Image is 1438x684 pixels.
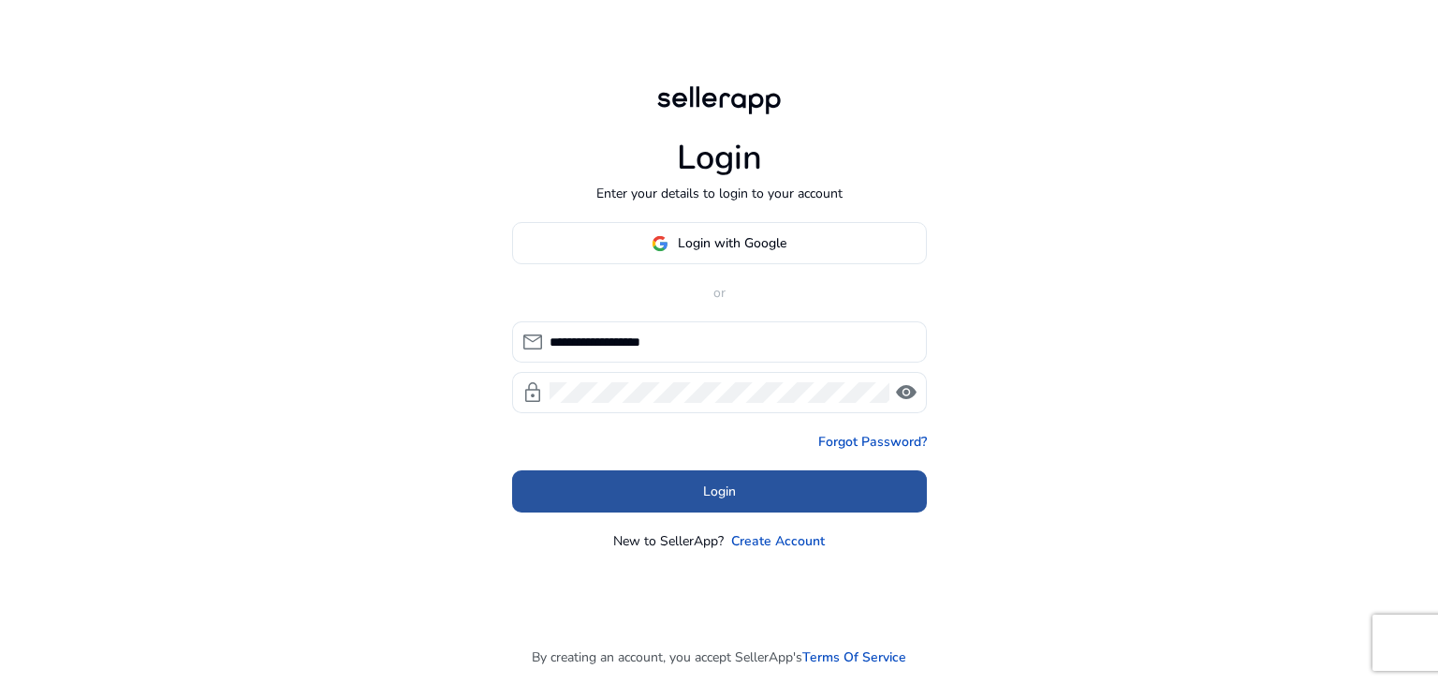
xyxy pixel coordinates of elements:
button: Login with Google [512,222,927,264]
button: Login [512,470,927,513]
span: mail [521,331,544,353]
p: or [512,283,927,303]
a: Terms Of Service [802,647,906,667]
img: google-logo.svg [652,235,668,252]
span: Login [703,482,736,501]
p: New to SellerApp? [613,531,724,551]
a: Forgot Password? [818,432,927,452]
h1: Login [677,138,762,178]
span: visibility [895,381,917,404]
span: lock [521,381,544,404]
p: Enter your details to login to your account [596,184,843,203]
a: Create Account [731,531,825,551]
span: Login with Google [678,233,786,253]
